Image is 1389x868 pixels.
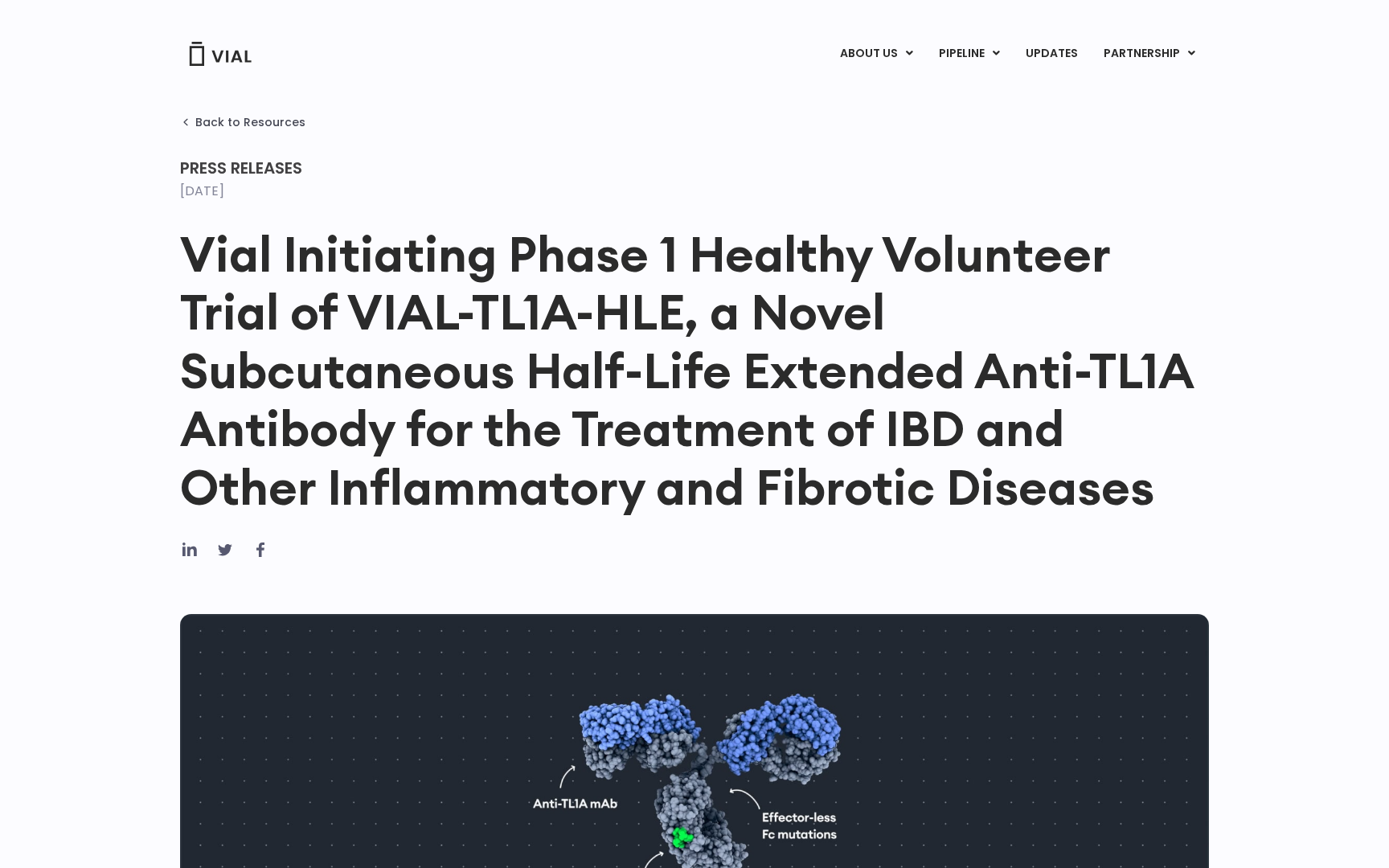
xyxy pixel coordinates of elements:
a: ABOUT USMenu Toggle [827,40,925,68]
a: UPDATES [1013,40,1090,68]
h1: Vial Initiating Phase 1 Healthy Volunteer Trial of VIAL-TL1A-HLE, a Novel Subcutaneous Half-Life ... [180,225,1209,516]
span: Press Releases [180,157,302,179]
a: PARTNERSHIPMenu Toggle [1091,40,1208,68]
time: [DATE] [180,182,224,200]
a: Back to Resources [180,116,305,129]
div: Share on twitter [215,540,235,559]
div: Share on facebook [251,540,270,559]
span: Back to Resources [195,116,305,129]
a: PIPELINEMenu Toggle [926,40,1012,68]
img: Vial Logo [188,42,252,66]
div: Share on linkedin [180,540,199,559]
